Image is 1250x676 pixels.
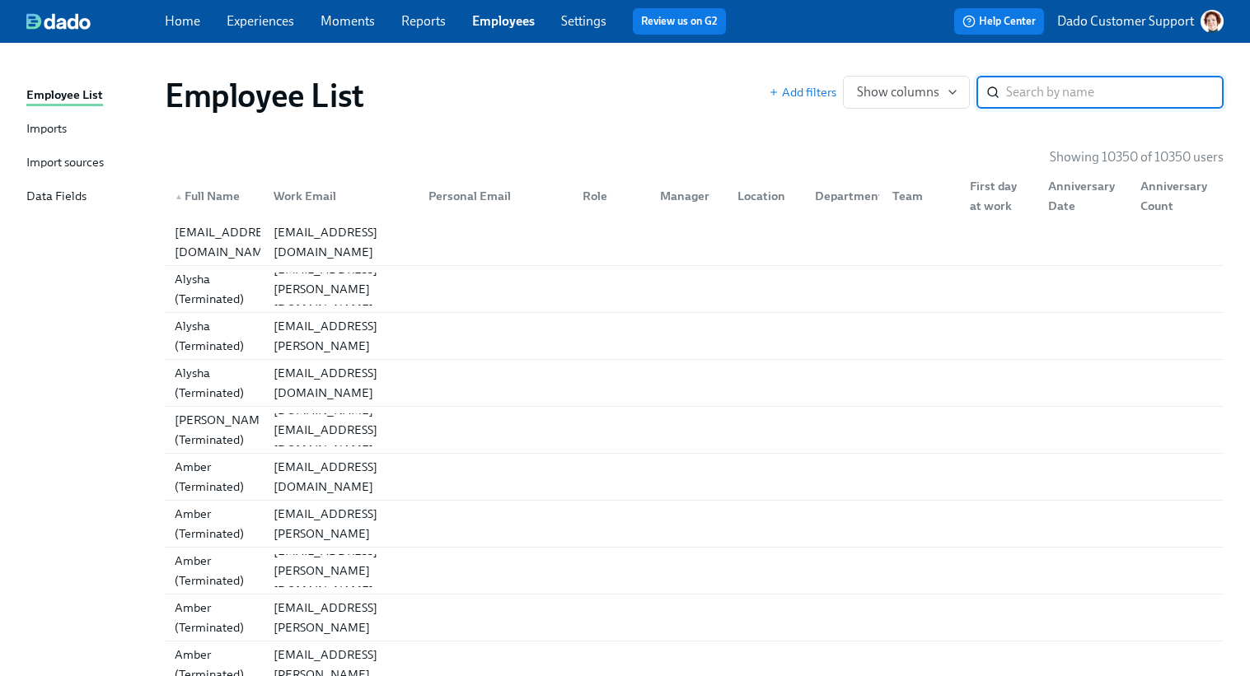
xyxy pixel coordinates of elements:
[576,186,647,206] div: Role
[165,548,1224,594] a: Amber (Terminated)[EMAIL_ADDRESS][PERSON_NAME][DOMAIN_NAME]
[653,186,724,206] div: Manager
[175,193,183,201] span: ▲
[886,186,957,206] div: Team
[857,84,956,100] span: Show columns
[472,13,535,29] a: Employees
[26,119,152,140] a: Imports
[267,457,415,497] div: [EMAIL_ADDRESS][DOMAIN_NAME]
[422,186,570,206] div: Personal Email
[1134,176,1220,216] div: Anniversary Count
[165,76,364,115] h1: Employee List
[267,484,415,563] div: [PERSON_NAME][EMAIL_ADDRESS][PERSON_NAME][DOMAIN_NAME]
[802,179,879,212] div: Department
[165,266,1224,313] a: Alysha (Terminated)[EMAIL_ADDRESS][PERSON_NAME][DOMAIN_NAME]
[165,313,1224,360] a: Alysha (Terminated)[PERSON_NAME][EMAIL_ADDRESS][PERSON_NAME][DOMAIN_NAME]
[168,222,285,262] div: [EMAIL_ADDRESS][DOMAIN_NAME]
[165,594,1224,641] div: Amber (Terminated)[PERSON_NAME][EMAIL_ADDRESS][PERSON_NAME][DOMAIN_NAME]
[165,360,1224,406] div: Alysha (Terminated)[EMAIL_ADDRESS][DOMAIN_NAME]
[168,551,260,590] div: Amber (Terminated)
[26,119,67,140] div: Imports
[401,13,446,29] a: Reports
[26,153,104,174] div: Import sources
[808,186,890,206] div: Department
[1042,176,1128,216] div: Anniversary Date
[724,179,802,212] div: Location
[165,501,1224,548] a: Amber (Terminated)[PERSON_NAME][EMAIL_ADDRESS][PERSON_NAME][DOMAIN_NAME]
[168,363,260,403] div: Alysha (Terminated)
[168,504,260,543] div: Amber (Terminated)
[227,13,294,29] a: Experiences
[1057,10,1224,33] button: Dado Customer Support
[569,179,647,212] div: Role
[165,454,1224,501] a: Amber (Terminated)[EMAIL_ADDRESS][DOMAIN_NAME]
[168,316,260,356] div: Alysha (Terminated)
[168,186,260,206] div: Full Name
[165,266,1224,312] div: Alysha (Terminated)[EMAIL_ADDRESS][PERSON_NAME][DOMAIN_NAME]
[1006,76,1224,109] input: Search by name
[267,400,415,459] div: [DOMAIN_NAME][EMAIL_ADDRESS][DOMAIN_NAME]
[165,407,1224,454] a: [PERSON_NAME] (Terminated)[DOMAIN_NAME][EMAIL_ADDRESS][DOMAIN_NAME]
[769,84,836,100] button: Add filters
[647,179,724,212] div: Manager
[1050,148,1224,166] p: Showing 10350 of 10350 users
[963,176,1034,216] div: First day at work
[267,259,415,319] div: [EMAIL_ADDRESS][PERSON_NAME][DOMAIN_NAME]
[1057,12,1194,30] p: Dado Customer Support
[165,219,1224,266] a: [EMAIL_ADDRESS][DOMAIN_NAME][EMAIL_ADDRESS][DOMAIN_NAME]
[267,363,415,403] div: [EMAIL_ADDRESS][DOMAIN_NAME]
[26,86,152,106] a: Employee List
[561,13,606,29] a: Settings
[731,186,802,206] div: Location
[165,360,1224,407] a: Alysha (Terminated)[EMAIL_ADDRESS][DOMAIN_NAME]
[26,153,152,174] a: Import sources
[165,313,1224,359] div: Alysha (Terminated)[PERSON_NAME][EMAIL_ADDRESS][PERSON_NAME][DOMAIN_NAME]
[168,179,260,212] div: ▲Full Name
[168,457,260,497] div: Amber (Terminated)
[26,13,165,30] a: dado
[957,179,1034,212] div: First day at work
[415,179,570,212] div: Personal Email
[168,598,260,637] div: Amber (Terminated)
[267,186,415,206] div: Work Email
[165,13,200,29] a: Home
[962,13,1036,30] span: Help Center
[165,454,1224,500] div: Amber (Terminated)[EMAIL_ADDRESS][DOMAIN_NAME]
[168,269,260,309] div: Alysha (Terminated)
[165,548,1224,594] div: Amber (Terminated)[EMAIL_ADDRESS][PERSON_NAME][DOMAIN_NAME]
[267,541,415,600] div: [EMAIL_ADDRESS][PERSON_NAME][DOMAIN_NAME]
[633,8,726,35] button: Review us on G2
[26,13,91,30] img: dado
[267,296,415,375] div: [PERSON_NAME][EMAIL_ADDRESS][PERSON_NAME][DOMAIN_NAME]
[26,86,103,106] div: Employee List
[879,179,957,212] div: Team
[260,179,415,212] div: Work Email
[26,187,87,207] div: Data Fields
[267,578,415,657] div: [PERSON_NAME][EMAIL_ADDRESS][PERSON_NAME][DOMAIN_NAME]
[165,501,1224,547] div: Amber (Terminated)[PERSON_NAME][EMAIL_ADDRESS][PERSON_NAME][DOMAIN_NAME]
[26,187,152,207] a: Data Fields
[1127,179,1220,212] div: Anniversary Count
[843,76,970,109] button: Show columns
[165,594,1224,641] a: Amber (Terminated)[PERSON_NAME][EMAIL_ADDRESS][PERSON_NAME][DOMAIN_NAME]
[321,13,375,29] a: Moments
[954,8,1044,35] button: Help Center
[641,13,718,30] a: Review us on G2
[168,410,278,450] div: [PERSON_NAME] (Terminated)
[165,219,1224,265] div: [EMAIL_ADDRESS][DOMAIN_NAME][EMAIL_ADDRESS][DOMAIN_NAME]
[267,222,415,262] div: [EMAIL_ADDRESS][DOMAIN_NAME]
[1201,10,1224,33] img: AATXAJw-nxTkv1ws5kLOi-TQIsf862R-bs_0p3UQSuGH=s96-c
[1035,179,1128,212] div: Anniversary Date
[165,407,1224,453] div: [PERSON_NAME] (Terminated)[DOMAIN_NAME][EMAIL_ADDRESS][DOMAIN_NAME]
